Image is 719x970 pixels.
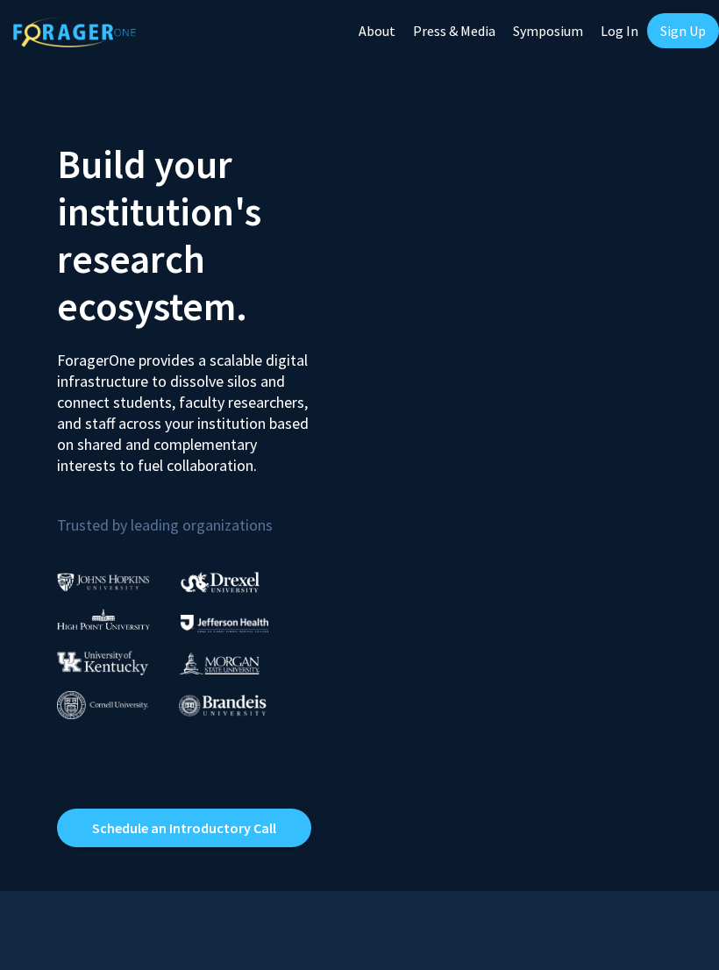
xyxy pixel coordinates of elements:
img: Thomas Jefferson University [181,615,268,631]
img: Brandeis University [179,695,267,717]
a: Opens in a new tab [57,809,311,847]
img: ForagerOne Logo [13,17,136,47]
p: ForagerOne provides a scalable digital infrastructure to dissolve silos and connect students, fac... [57,337,311,476]
p: Trusted by leading organizations [57,490,346,538]
h2: Build your institution's research ecosystem. [57,140,346,330]
img: Johns Hopkins University [57,573,150,591]
img: Morgan State University [179,652,260,674]
img: University of Kentucky [57,651,148,674]
img: High Point University [57,609,150,630]
img: Drexel University [181,572,260,592]
img: Cornell University [57,691,148,720]
a: Sign Up [647,13,719,48]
